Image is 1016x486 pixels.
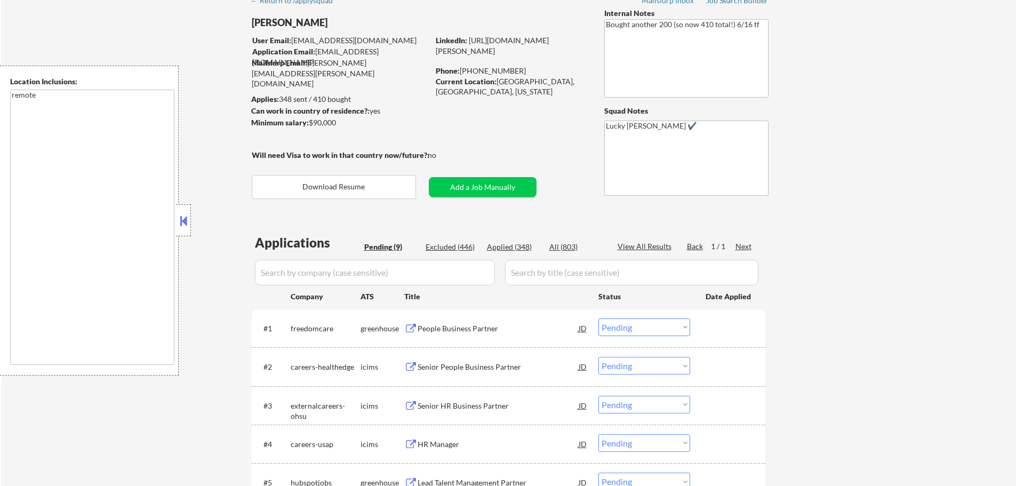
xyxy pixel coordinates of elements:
[263,439,282,450] div: #4
[291,323,361,334] div: freedomcare
[291,439,361,450] div: careers-usap
[291,291,361,302] div: Company
[263,362,282,372] div: #2
[436,66,587,76] div: [PHONE_NUMBER]
[687,241,704,252] div: Back
[252,46,429,67] div: [EMAIL_ADDRESS][DOMAIN_NAME]
[436,77,497,86] strong: Current Location:
[263,323,282,334] div: #1
[252,175,416,199] button: Download Resume
[436,36,467,45] strong: LinkedIn:
[436,36,549,55] a: [URL][DOMAIN_NAME][PERSON_NAME]
[604,106,769,116] div: Squad Notes
[618,241,675,252] div: View All Results
[251,94,279,103] strong: Applies:
[436,76,587,97] div: [GEOGRAPHIC_DATA], [GEOGRAPHIC_DATA], [US_STATE]
[361,323,404,334] div: greenhouse
[578,318,588,338] div: JD
[505,260,758,285] input: Search by title (case sensitive)
[418,362,579,372] div: Senior People Business Partner
[429,177,537,197] button: Add a Job Manually
[706,291,753,302] div: Date Applied
[251,106,370,115] strong: Can work in country of residence?:
[251,106,426,116] div: yes
[598,286,690,306] div: Status
[252,47,315,56] strong: Application Email:
[436,66,460,75] strong: Phone:
[735,241,753,252] div: Next
[361,439,404,450] div: icims
[487,242,540,252] div: Applied (348)
[404,291,588,302] div: Title
[10,76,174,87] div: Location Inclusions:
[251,94,429,105] div: 348 sent / 410 bought
[252,58,429,89] div: [PERSON_NAME][EMAIL_ADDRESS][PERSON_NAME][DOMAIN_NAME]
[361,362,404,372] div: icims
[263,401,282,411] div: #3
[252,58,307,67] strong: Mailslurp Email:
[291,401,361,421] div: externalcareers-ohsu
[255,236,361,249] div: Applications
[711,241,735,252] div: 1 / 1
[426,242,479,252] div: Excluded (446)
[364,242,418,252] div: Pending (9)
[251,117,429,128] div: $90,000
[578,434,588,453] div: JD
[361,291,404,302] div: ATS
[291,362,361,372] div: careers-healthedge
[361,401,404,411] div: icims
[578,396,588,415] div: JD
[418,439,579,450] div: HR Manager
[252,36,291,45] strong: User Email:
[428,150,458,161] div: no
[251,118,309,127] strong: Minimum salary:
[418,323,579,334] div: People Business Partner
[252,35,429,46] div: [EMAIL_ADDRESS][DOMAIN_NAME]
[252,16,471,29] div: [PERSON_NAME]
[578,357,588,376] div: JD
[252,150,429,160] strong: Will need Visa to work in that country now/future?:
[549,242,603,252] div: All (803)
[604,8,769,19] div: Internal Notes
[418,401,579,411] div: Senior HR Business Partner
[255,260,495,285] input: Search by company (case sensitive)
